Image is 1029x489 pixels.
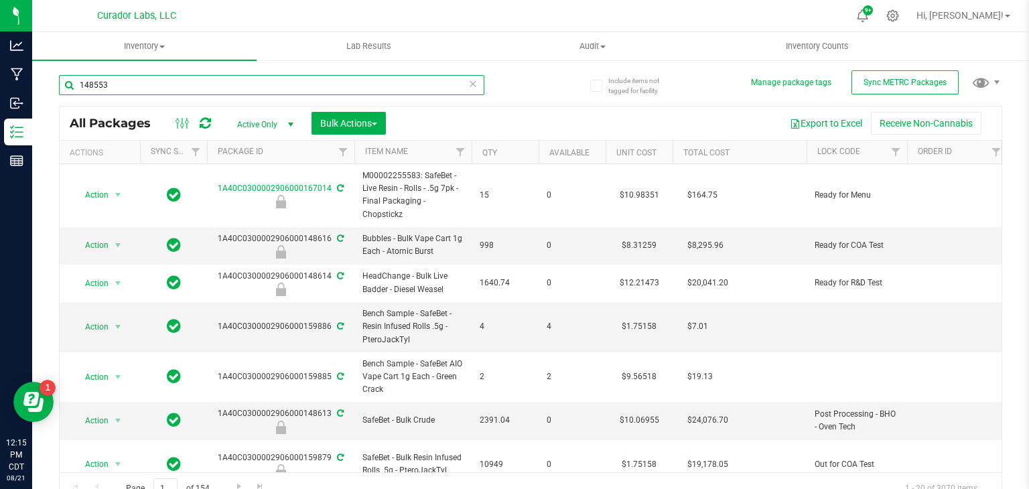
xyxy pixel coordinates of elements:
span: In Sync [167,411,181,429]
button: Sync METRC Packages [851,70,959,94]
a: Filter [185,141,207,163]
a: Order Id [918,147,952,156]
span: 0 [547,277,598,289]
span: Bench Sample - SafeBet AIO Vape Cart 1g Each - Green Crack [362,358,464,397]
div: Actions [70,148,135,157]
td: $1.75158 [606,302,673,352]
div: 1A40C0300002906000159886 [205,320,356,333]
td: $12.21473 [606,265,673,302]
span: Bubbles - Bulk Vape Cart 1g Each - Atomic Burst [362,232,464,258]
span: $8,295.96 [681,236,730,255]
span: Clear [468,75,478,92]
a: Unit Cost [616,148,657,157]
a: Lab Results [257,32,481,60]
div: 1A40C0300002906000159885 [205,370,356,383]
span: select [110,318,127,336]
a: Filter [332,141,354,163]
span: $24,076.70 [681,411,735,430]
span: SafeBet - Bulk Crude [362,414,464,427]
span: Action [73,186,109,204]
iframe: Resource center unread badge [40,380,56,396]
span: Ready for COA Test [815,239,899,252]
span: Sync from Compliance System [335,234,344,243]
a: Filter [450,141,472,163]
span: select [110,236,127,255]
span: select [110,368,127,387]
span: $20,041.20 [681,273,735,293]
span: 1640.74 [480,277,531,289]
span: 4 [480,320,531,333]
span: M00002255583: SafeBet - Live Resin - Rolls - .5g 7pk - Final Packaging - Chopstickz [362,169,464,221]
a: Available [549,148,590,157]
span: Sync from Compliance System [335,372,344,381]
inline-svg: Manufacturing [10,68,23,81]
a: Item Name [365,147,408,156]
span: 2 [547,370,598,383]
span: Action [73,411,109,430]
a: Inventory Counts [705,32,929,60]
div: 1A40C0300002906000159879 [205,451,356,478]
span: Ready for Menu [815,189,899,202]
span: Sync from Compliance System [335,271,344,281]
p: 12:15 PM CDT [6,437,26,473]
span: Sync from Compliance System [335,184,344,193]
a: Filter [885,141,907,163]
span: Bulk Actions [320,118,377,129]
span: Lab Results [328,40,409,52]
div: Out for COA Test [205,464,356,478]
td: $9.56518 [606,352,673,403]
span: In Sync [167,186,181,204]
a: Package ID [218,147,263,156]
div: Ready for R&D Test [205,283,356,296]
span: 998 [480,239,531,252]
a: Qty [482,148,497,157]
a: Total Cost [683,148,730,157]
span: $19.13 [681,367,719,387]
inline-svg: Analytics [10,39,23,52]
button: Bulk Actions [312,112,386,135]
span: Sync METRC Packages [864,78,947,87]
td: $10.98351 [606,164,673,227]
span: $164.75 [681,186,724,205]
span: In Sync [167,367,181,386]
span: Sync from Compliance System [335,409,344,418]
span: 9+ [865,8,871,13]
div: 1A40C0300002906000148614 [205,270,356,296]
span: Action [73,274,109,293]
span: $7.01 [681,317,715,336]
a: Lock Code [817,147,860,156]
td: $10.06955 [606,402,673,439]
a: 1A40C0300002906000167014 [218,184,332,193]
span: 0 [547,189,598,202]
span: 2391.04 [480,414,531,427]
a: Filter [985,141,1008,163]
a: Audit [481,32,705,60]
span: 10949 [480,458,531,471]
span: In Sync [167,273,181,292]
div: Ready for Menu [205,195,356,208]
inline-svg: Inbound [10,96,23,110]
span: Include items not tagged for facility [608,76,675,96]
span: All Packages [70,116,164,131]
input: Search Package ID, Item Name, SKU, Lot or Part Number... [59,75,484,95]
div: 1A40C0300002906000148616 [205,232,356,259]
span: Post Processing - BHO - Oven Tech [815,408,899,433]
span: Ready for R&D Test [815,277,899,289]
span: 0 [547,239,598,252]
span: In Sync [167,317,181,336]
div: Post Processing - BHO - Oven Tech [205,421,356,434]
span: select [110,274,127,293]
span: SafeBet - Bulk Resin Infused Rolls .5g - PteroJackTyl [362,451,464,477]
div: Manage settings [884,9,901,22]
span: Bench Sample - SafeBet - Resin Infused Rolls .5g - PteroJackTyl [362,307,464,346]
span: Action [73,455,109,474]
span: In Sync [167,455,181,474]
span: select [110,186,127,204]
inline-svg: Inventory [10,125,23,139]
span: select [110,455,127,474]
span: Inventory Counts [768,40,867,52]
span: Sync from Compliance System [335,453,344,462]
span: Out for COA Test [815,458,899,471]
span: Action [73,236,109,255]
